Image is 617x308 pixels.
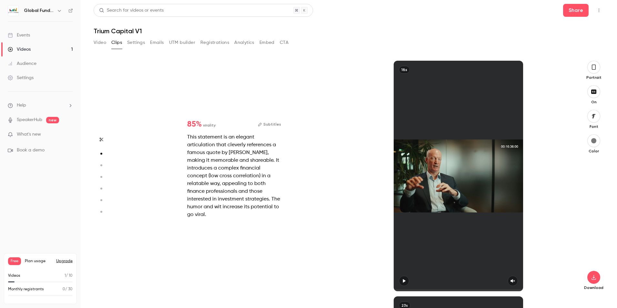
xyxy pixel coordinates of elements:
button: Top Bar Actions [594,5,604,15]
button: Clips [111,37,122,48]
span: Free [8,257,21,265]
p: / 10 [65,273,73,279]
p: Videos [8,273,20,279]
p: Portrait [583,75,604,80]
button: Embed [259,37,275,48]
div: Settings [8,75,34,81]
span: Book a demo [17,147,45,154]
span: Help [17,102,26,109]
button: Share [563,4,589,17]
div: Videos [8,46,31,53]
button: Upgrade [56,259,73,264]
button: Settings [127,37,145,48]
li: help-dropdown-opener [8,102,73,109]
span: virality [203,122,216,128]
span: 0 [63,287,65,291]
p: Font [583,124,604,129]
p: / 30 [63,286,73,292]
h6: Global Fund Media [24,7,54,14]
button: Emails [150,37,164,48]
div: Events [8,32,30,38]
button: Registrations [200,37,229,48]
p: Color [583,149,604,154]
img: Global Fund Media [8,5,18,16]
div: Search for videos or events [99,7,164,14]
div: This statement is an elegant articulation that cleverly references a famous quote by [PERSON_NAME... [187,133,281,219]
p: Monthly registrants [8,286,44,292]
button: CTA [280,37,288,48]
button: UTM builder [169,37,195,48]
div: Audience [8,60,36,67]
span: 85 % [187,120,202,128]
iframe: Noticeable Trigger [65,132,73,138]
h1: Trium Capital V1 [94,27,604,35]
p: Download [583,285,604,290]
button: Analytics [234,37,254,48]
p: On [583,99,604,105]
button: Video [94,37,106,48]
span: Plan usage [25,259,52,264]
span: new [46,117,59,123]
a: SpeakerHub [17,117,42,123]
span: What's new [17,131,41,138]
button: Subtitles [258,120,281,128]
span: 1 [65,274,66,278]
